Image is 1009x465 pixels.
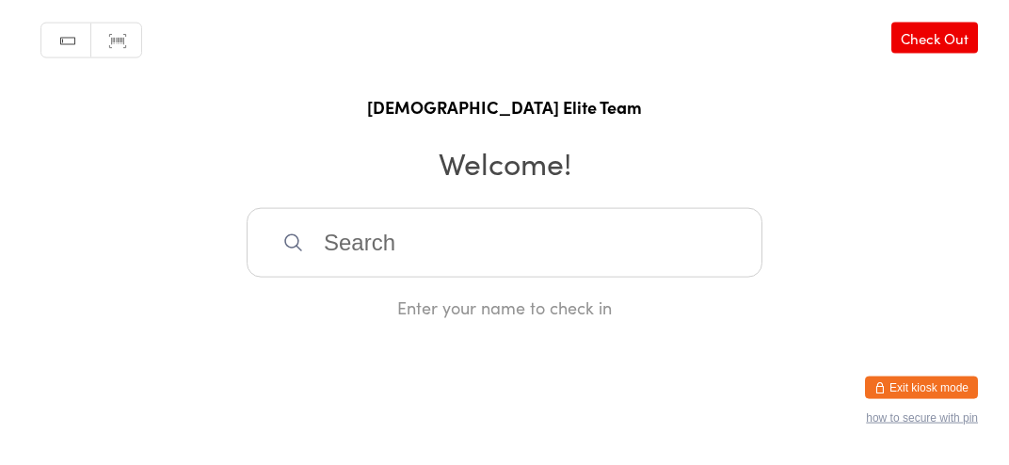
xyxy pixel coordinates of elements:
[247,305,762,329] div: Enter your name to check in
[865,386,978,409] button: Exit kiosk mode
[19,151,990,193] h2: Welcome!
[247,217,762,287] input: Search
[891,32,978,63] a: Check Out
[19,104,990,128] h1: [DEMOGRAPHIC_DATA] Elite Team
[866,421,978,434] button: how to secure with pin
